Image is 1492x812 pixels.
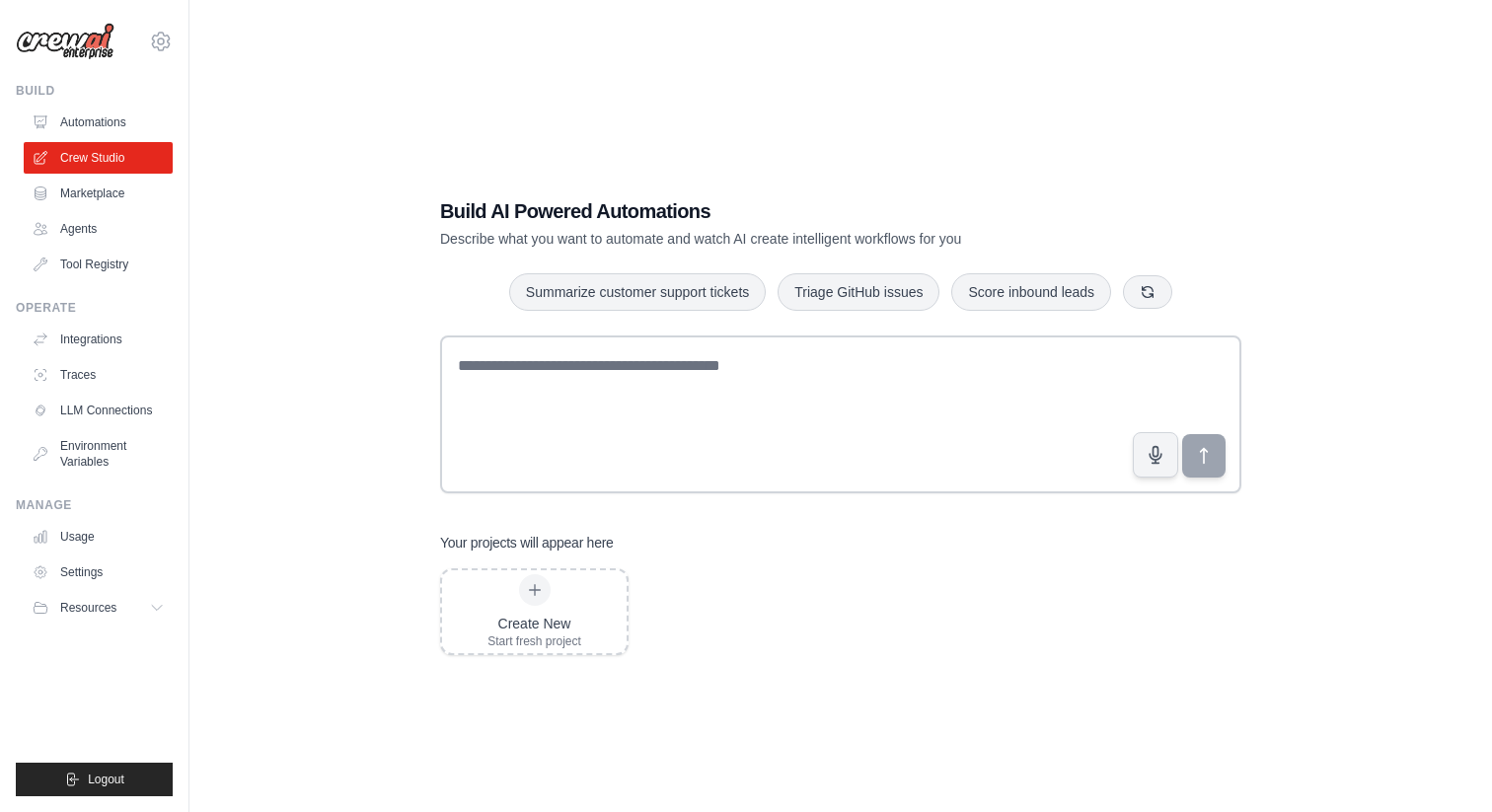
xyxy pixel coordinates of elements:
[1133,432,1178,478] button: Click to speak your automation idea
[24,430,173,478] a: Environment Variables
[24,249,173,280] a: Tool Registry
[16,497,173,513] div: Manage
[24,142,173,174] a: Crew Studio
[16,763,173,796] button: Logout
[88,772,124,787] span: Logout
[487,614,581,633] div: Create New
[24,556,173,588] a: Settings
[16,300,173,316] div: Operate
[440,197,1103,225] h1: Build AI Powered Automations
[24,395,173,426] a: LLM Connections
[24,359,173,391] a: Traces
[509,273,766,311] button: Summarize customer support tickets
[16,83,173,99] div: Build
[487,633,581,649] div: Start fresh project
[24,107,173,138] a: Automations
[440,533,614,553] h3: Your projects will appear here
[951,273,1111,311] button: Score inbound leads
[1123,275,1172,309] button: Get new suggestions
[24,213,173,245] a: Agents
[778,273,939,311] button: Triage GitHub issues
[16,23,114,60] img: Logo
[60,600,116,616] span: Resources
[24,592,173,624] button: Resources
[24,324,173,355] a: Integrations
[24,178,173,209] a: Marketplace
[24,521,173,553] a: Usage
[440,229,1103,249] p: Describe what you want to automate and watch AI create intelligent workflows for you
